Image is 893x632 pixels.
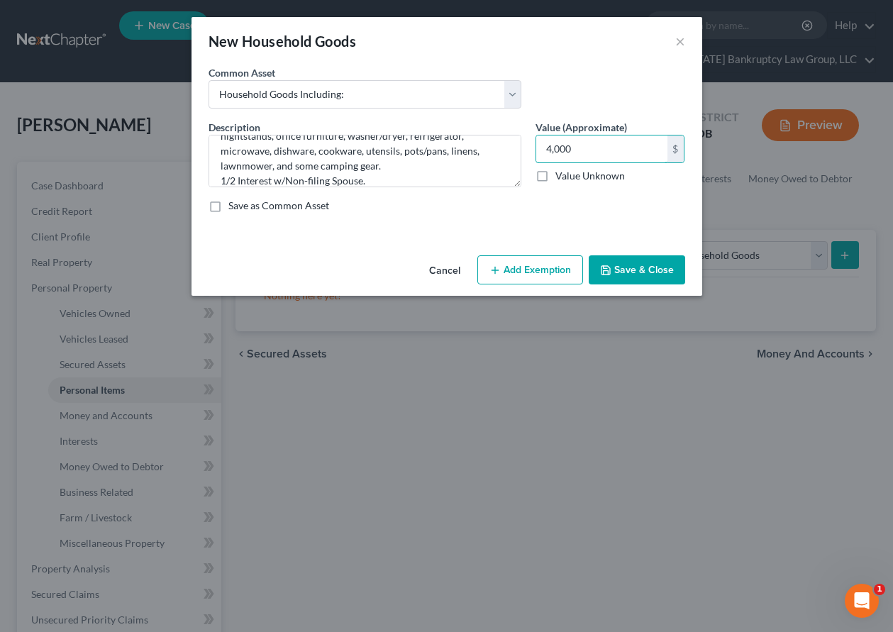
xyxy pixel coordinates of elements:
input: 0.00 [536,135,667,162]
div: New Household Goods [209,31,357,51]
label: Value Unknown [555,169,625,183]
iframe: Intercom live chat [845,584,879,618]
button: Save & Close [589,255,685,285]
button: Cancel [418,257,472,285]
div: $ [667,135,684,162]
button: Add Exemption [477,255,583,285]
span: Description [209,121,260,133]
button: × [675,33,685,50]
span: 1 [874,584,885,595]
label: Common Asset [209,65,275,80]
label: Value (Approximate) [536,120,627,135]
label: Save as Common Asset [228,199,329,213]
